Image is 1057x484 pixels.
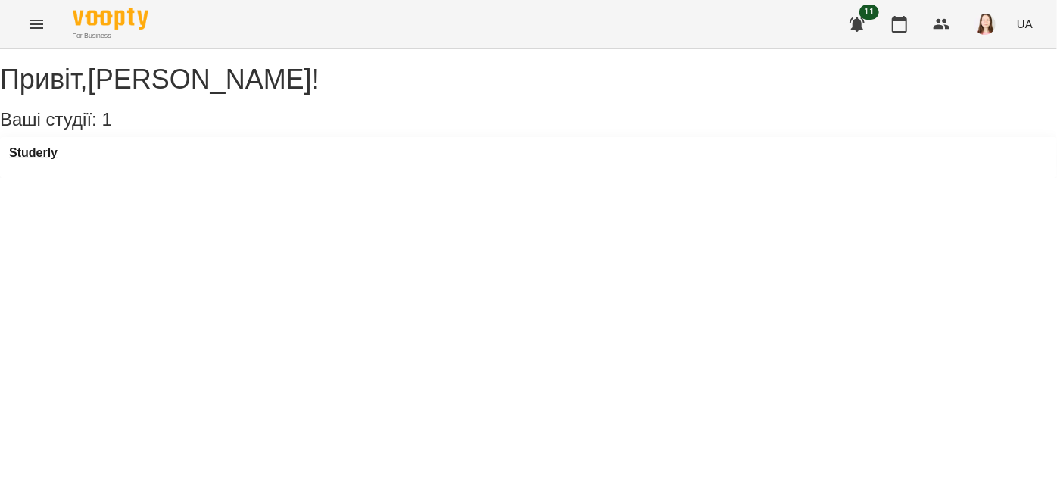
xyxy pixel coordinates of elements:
span: 1 [101,109,111,130]
span: For Business [73,31,148,41]
button: Menu [18,6,55,42]
a: Studerly [9,146,58,160]
button: UA [1011,10,1039,38]
img: 83b29030cd47969af3143de651fdf18c.jpg [974,14,996,35]
span: UA [1017,16,1033,32]
img: Voopty Logo [73,8,148,30]
span: 11 [859,5,879,20]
